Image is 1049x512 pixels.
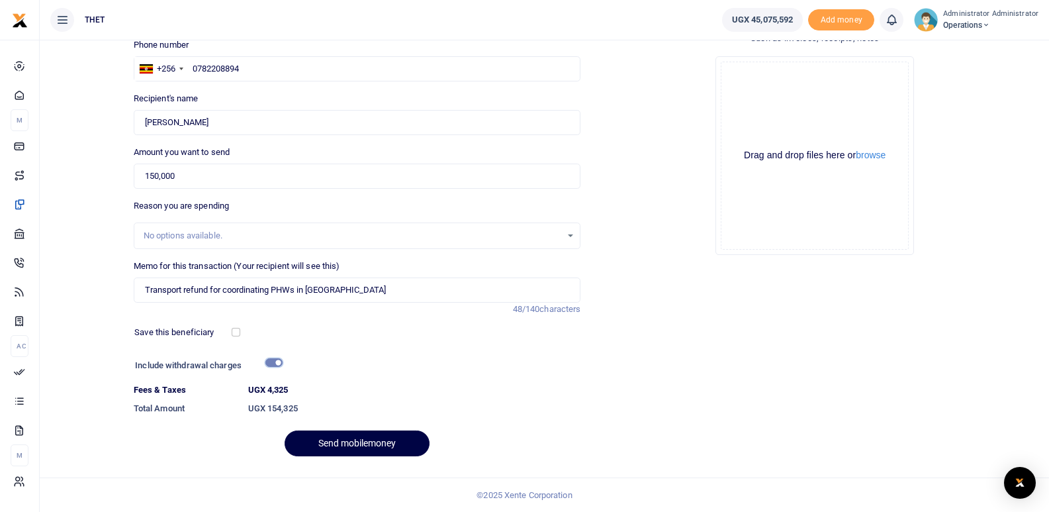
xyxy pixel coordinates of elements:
[732,13,793,26] span: UGX 45,075,592
[285,431,430,456] button: Send mobilemoney
[12,13,28,28] img: logo-small
[11,335,28,357] li: Ac
[248,384,289,397] label: UGX 4,325
[914,8,938,32] img: profile-user
[914,8,1038,32] a: profile-user Administrator Administrator Operations
[134,278,581,303] input: Enter extra information
[79,14,110,26] span: THET
[943,9,1038,20] small: Administrator Administrator
[135,360,277,371] h6: Include withdrawal charges
[539,304,580,314] span: characters
[134,57,187,81] div: Uganda: +256
[134,164,581,189] input: UGX
[808,9,874,31] span: Add money
[128,384,243,397] dt: Fees & Taxes
[721,149,908,162] div: Drag and drop files here or
[943,19,1038,31] span: Operations
[157,62,175,76] div: +256
[134,260,340,273] label: Memo for this transaction (Your recipient will see this)
[808,9,874,31] li: Toup your wallet
[134,199,229,213] label: Reason you are spending
[722,8,803,32] a: UGX 45,075,592
[11,444,28,466] li: M
[134,146,230,159] label: Amount you want to send
[134,92,199,105] label: Recipient's name
[144,229,562,242] div: No options available.
[134,326,214,339] label: Save this beneficiary
[513,304,540,314] span: 48/140
[717,8,808,32] li: Wallet ballance
[1004,467,1036,499] div: Open Intercom Messenger
[248,403,581,414] h6: UGX 154,325
[11,109,28,131] li: M
[134,403,238,414] h6: Total Amount
[12,15,28,25] a: logo-small logo-large logo-large
[134,38,189,52] label: Phone number
[134,110,581,135] input: Loading name...
[856,150,886,160] button: browse
[808,14,874,24] a: Add money
[134,56,581,81] input: Enter phone number
[715,56,914,255] div: File Uploader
